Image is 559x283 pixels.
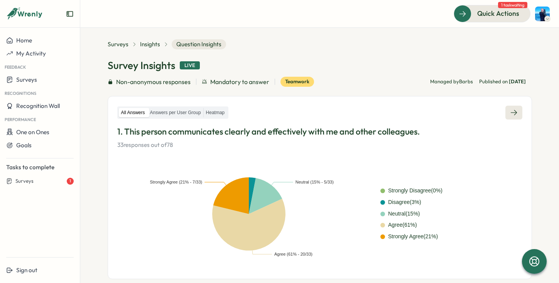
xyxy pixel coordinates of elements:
[498,2,527,8] span: 1 task waiting
[67,178,74,185] div: 1
[16,37,32,44] span: Home
[117,141,522,149] p: 33 responses out of 78
[454,5,530,22] button: Quick Actions
[479,78,526,85] span: Published on
[388,187,442,195] div: Strongly Disagree ( 0 %)
[6,163,74,172] p: Tasks to complete
[274,252,312,256] text: Agree (61% - 20/33)
[477,8,519,19] span: Quick Actions
[388,210,420,218] div: Neutral ( 15 %)
[388,221,417,229] div: Agree ( 61 %)
[210,77,269,87] span: Mandatory to answer
[172,39,226,49] span: Question Insights
[16,141,32,149] span: Goals
[16,102,60,109] span: Recognition Wall
[459,78,473,84] span: Barbs
[15,178,34,185] span: Surveys
[148,108,203,118] label: Answers per User Group
[430,78,473,85] p: Managed by
[204,108,227,118] label: Heatmap
[66,10,74,18] button: Expand sidebar
[388,232,438,241] div: Strongly Agree ( 21 %)
[16,50,46,57] span: My Activity
[509,78,526,84] span: [DATE]
[180,61,200,70] div: Live
[119,108,147,118] label: All Answers
[108,59,175,72] h1: Survey Insights
[296,180,334,184] text: Neutral (15% - 5/33)
[116,77,191,87] span: Non-anonymous responses
[140,40,160,49] a: Insights
[388,198,421,207] div: Disagree ( 3 %)
[280,77,314,87] div: Teamwork
[16,128,49,136] span: One on Ones
[117,126,522,138] p: 1. This person communicates clearly and effectively with me and other colleagues.
[108,40,128,49] a: Surveys
[150,180,202,184] text: Strongly Agree (21% - 7/33)
[16,76,37,83] span: Surveys
[16,266,37,274] span: Sign out
[535,7,550,21] img: Henry Innis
